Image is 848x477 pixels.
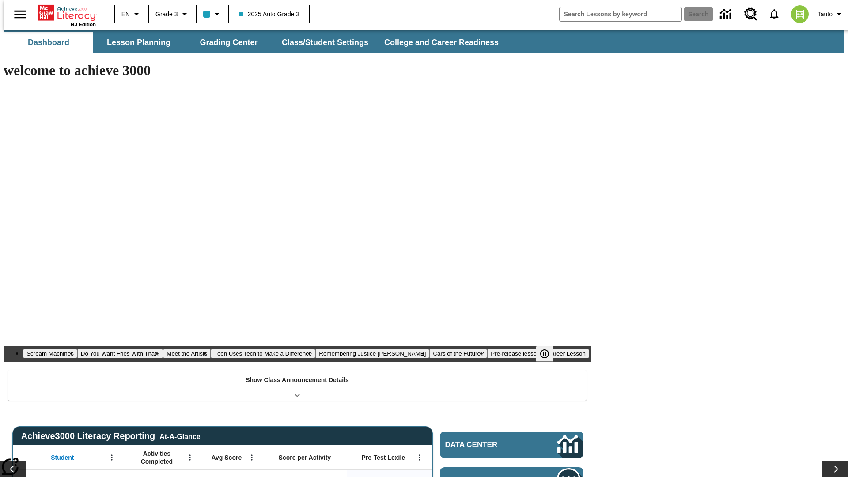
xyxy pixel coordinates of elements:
[821,461,848,477] button: Lesson carousel, Next
[786,3,814,26] button: Select a new avatar
[4,32,93,53] button: Dashboard
[183,451,197,464] button: Open Menu
[211,349,315,358] button: Slide 4 Teen Uses Tech to Make a Difference
[23,349,77,358] button: Slide 1 Scream Machines
[8,370,587,401] div: Show Class Announcement Details
[200,6,226,22] button: Class color is light blue. Change class color
[245,451,258,464] button: Open Menu
[38,3,96,27] div: Home
[21,431,201,441] span: Achieve3000 Literacy Reporting
[159,431,200,441] div: At-A-Glance
[121,10,130,19] span: EN
[440,432,583,458] a: Data Center
[536,346,553,362] button: Pause
[7,1,33,27] button: Open side menu
[128,450,186,466] span: Activities Completed
[739,2,763,26] a: Resource Center, Will open in new tab
[105,451,118,464] button: Open Menu
[95,32,183,53] button: Lesson Planning
[211,454,242,462] span: Avg Score
[4,62,591,79] h1: welcome to achieve 3000
[487,349,543,358] button: Slide 7 Pre-release lesson
[4,32,507,53] div: SubNavbar
[4,30,844,53] div: SubNavbar
[239,10,300,19] span: 2025 Auto Grade 3
[791,5,809,23] img: avatar image
[814,6,848,22] button: Profile/Settings
[560,7,681,21] input: search field
[362,454,405,462] span: Pre-Test Lexile
[715,2,739,26] a: Data Center
[38,4,96,22] a: Home
[51,454,74,462] span: Student
[71,22,96,27] span: NJ Edition
[543,349,589,358] button: Slide 8 Career Lesson
[445,440,528,449] span: Data Center
[246,375,349,385] p: Show Class Announcement Details
[152,6,193,22] button: Grade: Grade 3, Select a grade
[155,10,178,19] span: Grade 3
[818,10,833,19] span: Tauto
[315,349,429,358] button: Slide 5 Remembering Justice O'Connor
[429,349,487,358] button: Slide 6 Cars of the Future?
[163,349,211,358] button: Slide 3 Meet the Artists
[77,349,163,358] button: Slide 2 Do You Want Fries With That?
[275,32,375,53] button: Class/Student Settings
[536,346,562,362] div: Pause
[185,32,273,53] button: Grading Center
[117,6,146,22] button: Language: EN, Select a language
[763,3,786,26] a: Notifications
[377,32,506,53] button: College and Career Readiness
[279,454,331,462] span: Score per Activity
[413,451,426,464] button: Open Menu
